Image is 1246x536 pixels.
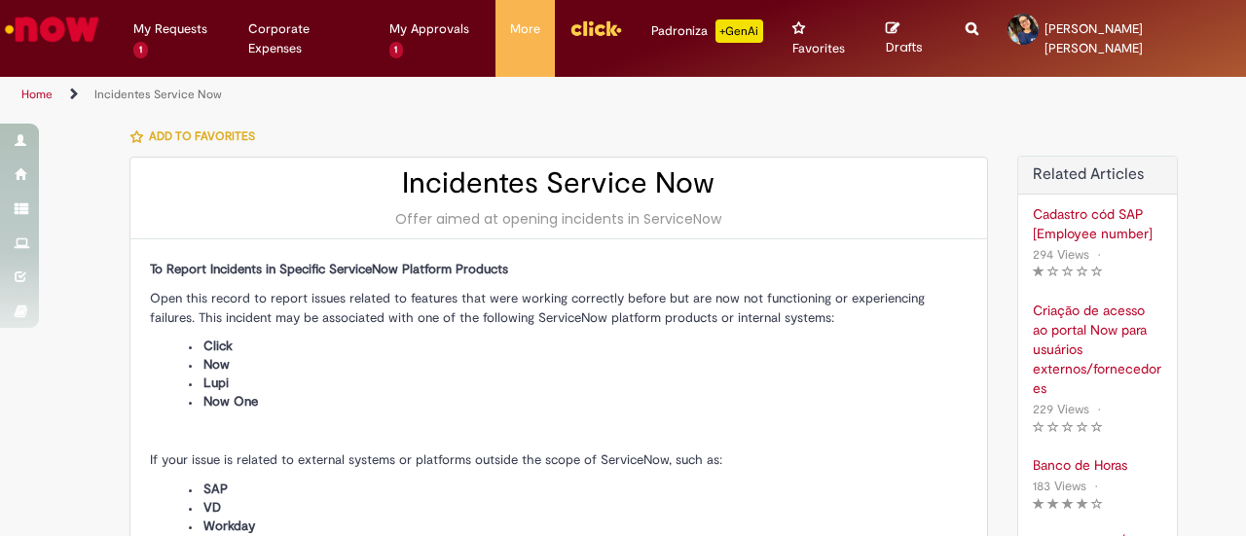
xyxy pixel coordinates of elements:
span: • [1093,396,1105,422]
span: Open this record to report issues related to features that were working correctly before but are ... [150,290,925,326]
img: click_logo_yellow_360x200.png [569,14,622,43]
a: Drafts [886,20,936,56]
span: 229 Views [1033,401,1089,417]
h3: Related Articles [1033,166,1162,184]
span: Now [203,356,230,373]
span: 294 Views [1033,246,1089,263]
div: Offer aimed at opening incidents in ServiceNow [150,209,968,229]
span: • [1090,473,1102,499]
span: More [510,19,540,39]
span: 1 [133,42,148,58]
span: 1 [389,42,404,58]
span: If your issue is related to external systems or platforms outside the scope of ServiceNow, such as: [150,451,722,468]
span: Click [203,338,233,354]
p: +GenAi [715,19,763,43]
a: Banco de Horas [1033,455,1162,475]
span: • [1093,241,1105,268]
ul: Page breadcrumbs [15,77,816,113]
span: To Report Incidents in Specific ServiceNow Platform Products [150,261,508,277]
span: Favorites [792,39,845,58]
span: My Requests [133,19,207,39]
a: Cadastro cód SAP [Employee number] [1033,204,1162,243]
a: Home [21,87,53,102]
span: My Approvals [389,19,469,39]
div: Padroniza [651,19,763,43]
span: Lupi [203,375,229,391]
span: [PERSON_NAME] [PERSON_NAME] [1044,20,1143,56]
span: VD [203,499,221,516]
h2: Incidentes Service Now [150,167,968,199]
span: Now One [203,393,258,410]
span: SAP [203,481,228,497]
button: Add to favorites [129,116,266,157]
span: Workday [203,518,255,534]
span: 183 Views [1033,478,1086,494]
span: Corporate Expenses [248,19,359,58]
img: ServiceNow [2,10,102,49]
span: Drafts [886,38,923,56]
a: Incidentes Service Now [94,87,222,102]
span: Add to favorites [149,128,255,144]
a: Criação de acesso ao portal Now para usuários externos/fornecedores [1033,301,1162,398]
